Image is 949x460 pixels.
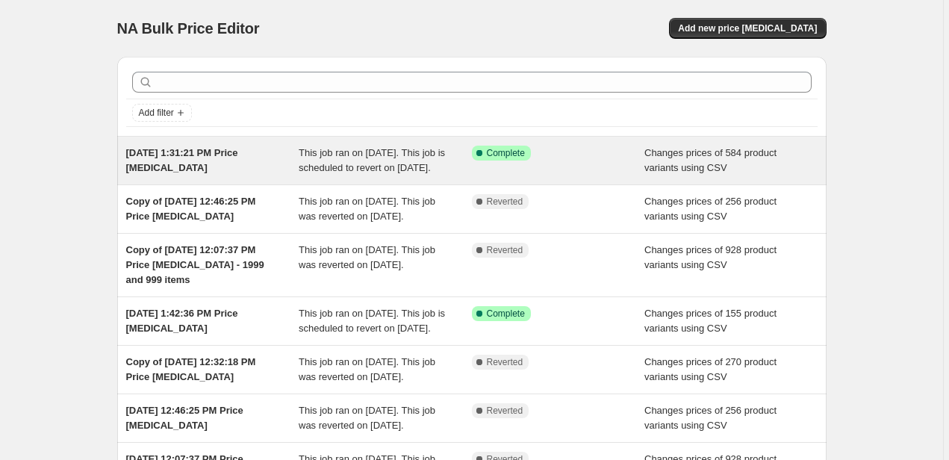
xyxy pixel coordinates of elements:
span: [DATE] 1:42:36 PM Price [MEDICAL_DATA] [126,308,238,334]
span: Changes prices of 256 product variants using CSV [644,196,777,222]
span: Reverted [487,196,523,208]
span: Add filter [139,107,174,119]
span: Add new price [MEDICAL_DATA] [678,22,817,34]
span: Reverted [487,405,523,417]
span: Changes prices of 928 product variants using CSV [644,244,777,270]
span: Copy of [DATE] 12:07:37 PM Price [MEDICAL_DATA] - 1999 and 999 items [126,244,264,285]
span: [DATE] 12:46:25 PM Price [MEDICAL_DATA] [126,405,243,431]
span: [DATE] 1:31:21 PM Price [MEDICAL_DATA] [126,147,238,173]
span: This job ran on [DATE]. This job was reverted on [DATE]. [299,356,435,382]
span: This job ran on [DATE]. This job was reverted on [DATE]. [299,244,435,270]
span: Changes prices of 270 product variants using CSV [644,356,777,382]
span: Copy of [DATE] 12:46:25 PM Price [MEDICAL_DATA] [126,196,256,222]
span: NA Bulk Price Editor [117,20,260,37]
button: Add filter [132,104,192,122]
span: Reverted [487,244,523,256]
span: This job ran on [DATE]. This job is scheduled to revert on [DATE]. [299,147,445,173]
span: Complete [487,308,525,320]
span: Changes prices of 584 product variants using CSV [644,147,777,173]
span: This job ran on [DATE]. This job was reverted on [DATE]. [299,405,435,431]
button: Add new price [MEDICAL_DATA] [669,18,826,39]
span: Copy of [DATE] 12:32:18 PM Price [MEDICAL_DATA] [126,356,256,382]
span: Changes prices of 256 product variants using CSV [644,405,777,431]
span: This job ran on [DATE]. This job is scheduled to revert on [DATE]. [299,308,445,334]
span: This job ran on [DATE]. This job was reverted on [DATE]. [299,196,435,222]
span: Complete [487,147,525,159]
span: Reverted [487,356,523,368]
span: Changes prices of 155 product variants using CSV [644,308,777,334]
